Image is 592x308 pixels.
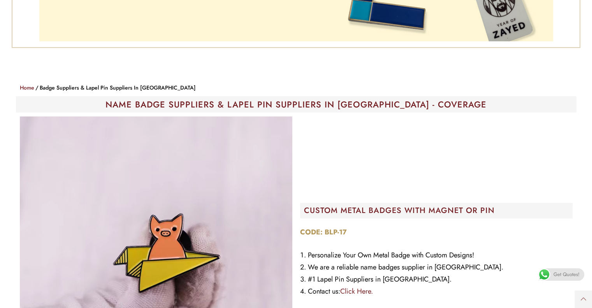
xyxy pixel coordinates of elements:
li: #1 Lapel Pin Suppliers in [GEOGRAPHIC_DATA]. [300,273,573,285]
h2: CUSTOM METAL BADGES WITH MAGNET OR PIN [304,207,573,215]
a: Click Here. [340,286,373,296]
h1: NAME BADGE SUPPLIERS & LAPEL PIN SUPPLIERS IN [GEOGRAPHIC_DATA] - COVERAGE [20,100,573,109]
li: Badge Suppliers & Lapel Pin Suppliers in [GEOGRAPHIC_DATA] [34,83,196,92]
li: We are a reliable name badges supplier in [GEOGRAPHIC_DATA]. [300,261,573,273]
span: Get Quotes! [553,268,580,281]
a: Home [20,84,34,92]
li: Personalize Your Own Metal Badge with Custom Designs! [300,249,573,261]
li: Contact us: [300,285,573,297]
strong: CODE: BLP-17 [300,227,347,237]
